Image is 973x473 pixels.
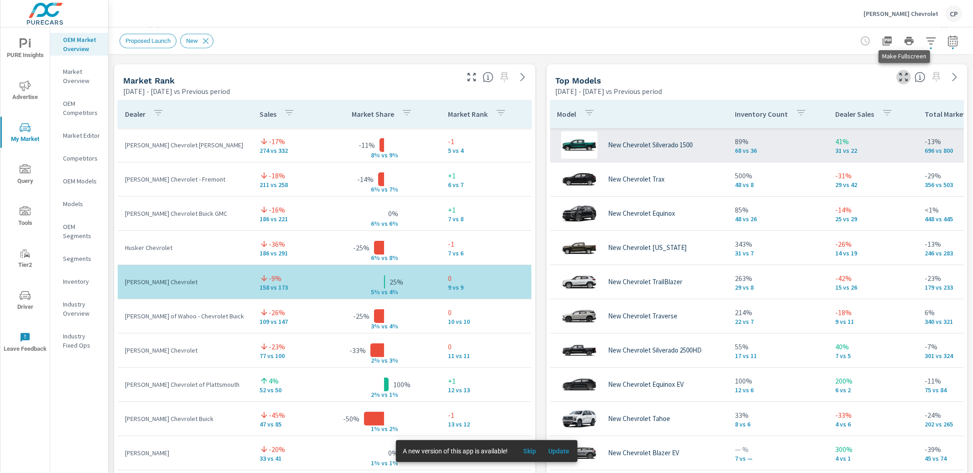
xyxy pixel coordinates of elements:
[3,332,47,354] span: Leave Feedback
[359,140,375,151] p: -11%
[735,109,788,119] p: Inventory Count
[836,352,911,359] p: 7 vs 5
[50,197,108,211] div: Models
[561,302,598,330] img: glamour
[515,70,530,84] a: See more details in report
[361,391,385,399] p: 2% v
[63,332,101,350] p: Industry Fixed Ops
[448,109,488,119] p: Market Rank
[50,275,108,288] div: Inventory
[393,379,411,390] p: 100%
[836,375,911,386] p: 200%
[125,109,146,119] p: Dealer
[836,341,911,352] p: 40%
[448,341,524,352] p: 0
[448,204,524,215] p: +1
[735,455,821,462] p: 7 vs —
[561,371,598,398] img: glamour
[735,136,821,147] p: 89%
[352,109,394,119] p: Market Share
[63,222,101,240] p: OEM Segments
[269,170,285,181] p: -18%
[836,239,911,249] p: -26%
[545,444,574,458] button: Update
[735,181,821,188] p: 48 vs 8
[361,151,385,160] p: 8% v
[63,177,101,186] p: OEM Models
[519,447,541,455] span: Skip
[343,413,359,424] p: -50%
[836,204,911,215] p: -14%
[735,386,821,394] p: 12 vs 6
[50,297,108,320] div: Industry Overview
[361,459,385,468] p: 1% v
[448,147,524,154] p: 5 vs 4
[483,72,494,83] span: Market Rank shows you how you rank, in terms of sales, to other dealerships in your market. “Mark...
[561,337,598,364] img: glamour
[269,273,281,284] p: -9%
[50,220,108,243] div: OEM Segments
[609,209,676,218] p: New Chevrolet Equinox
[735,249,821,257] p: 31 vs 7
[63,131,101,140] p: Market Editor
[735,421,821,428] p: 8 vs 6
[260,386,320,394] p: 52 vs 50
[260,455,320,462] p: 33 vs 41
[448,136,524,147] p: -1
[448,181,524,188] p: 6 vs 7
[448,284,524,291] p: 9 vs 9
[357,174,374,185] p: -14%
[464,70,479,84] button: Make Fullscreen
[448,239,524,249] p: -1
[609,380,684,389] p: New Chevrolet Equinox EV
[269,375,279,386] p: 4%
[735,239,821,249] p: 343%
[63,67,101,85] p: Market Overview
[836,147,911,154] p: 31 vs 22
[125,243,245,252] p: Husker Chevrolet
[836,444,911,455] p: 300%
[361,288,385,296] p: 5% v
[561,234,598,261] img: glamour
[361,357,385,365] p: 2% v
[50,329,108,352] div: Industry Fixed Ops
[836,249,911,257] p: 14 vs 19
[361,254,385,262] p: 6% v
[403,447,508,455] span: A new version of this app is available!
[260,318,320,325] p: 109 vs 147
[353,242,369,253] p: -25%
[836,136,911,147] p: 41%
[735,375,821,386] p: 100%
[448,318,524,325] p: 10 vs 10
[63,99,101,117] p: OEM Competitors
[836,421,911,428] p: 4 vs 6
[609,346,702,354] p: New Chevrolet Silverado 2500HD
[0,27,50,363] div: nav menu
[609,141,693,149] p: New Chevrolet Silverado 1500
[561,200,598,227] img: glamour
[260,284,320,291] p: 158 vs 173
[836,181,911,188] p: 29 vs 42
[260,215,320,223] p: 186 vs 221
[389,208,399,219] p: 0%
[361,425,385,433] p: 1% v
[50,151,108,165] div: Competitors
[260,181,320,188] p: 211 vs 258
[269,444,285,455] p: -20%
[269,341,285,352] p: -23%
[515,444,545,458] button: Skip
[864,10,938,18] p: [PERSON_NAME] Chevrolet
[448,215,524,223] p: 7 vs 8
[735,318,821,325] p: 22 vs 7
[385,288,407,296] p: s 4%
[561,166,598,193] img: glamour
[63,199,101,208] p: Models
[878,32,896,50] button: "Export Report to PDF"
[260,147,320,154] p: 274 vs 332
[735,273,821,284] p: 263%
[448,386,524,394] p: 12 vs 13
[3,206,47,229] span: Tools
[50,129,108,142] div: Market Editor
[548,447,570,455] span: Update
[385,254,407,262] p: s 8%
